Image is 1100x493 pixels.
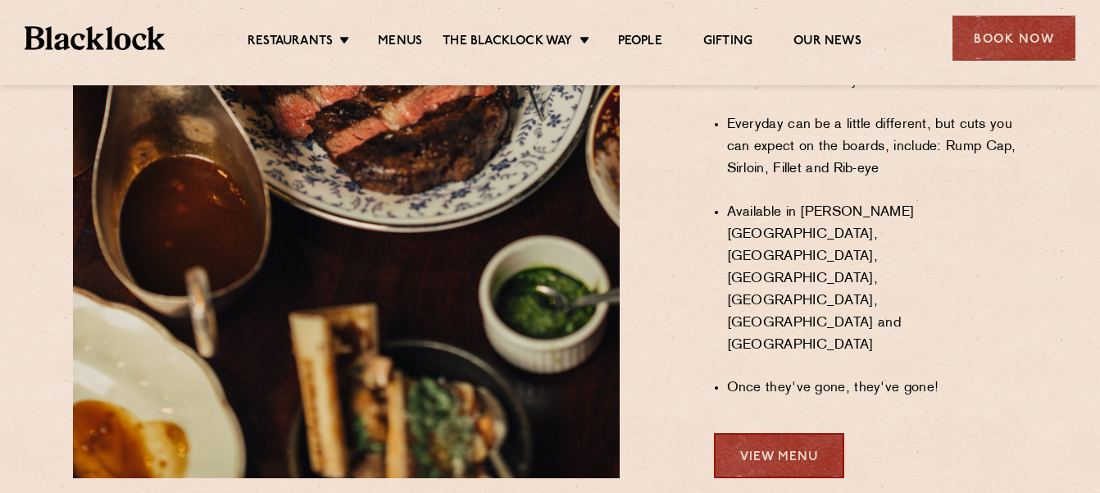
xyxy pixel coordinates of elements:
[727,202,1028,357] li: Available in [PERSON_NAME][GEOGRAPHIC_DATA], [GEOGRAPHIC_DATA], [GEOGRAPHIC_DATA], [GEOGRAPHIC_DA...
[714,433,844,478] a: View Menu
[703,34,752,52] a: Gifting
[443,34,572,52] a: The Blacklock Way
[618,34,662,52] a: People
[952,16,1075,61] div: Book Now
[727,377,1028,399] li: Once they've gone, they've gone!
[25,26,165,50] img: BL_Textured_Logo-footer-cropped.svg
[727,114,1028,180] li: Everyday can be a little different, but cuts you can expect on the boards, include: Rump Cap, Sir...
[248,34,333,52] a: Restaurants
[793,34,861,52] a: Our News
[378,34,422,52] a: Menus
